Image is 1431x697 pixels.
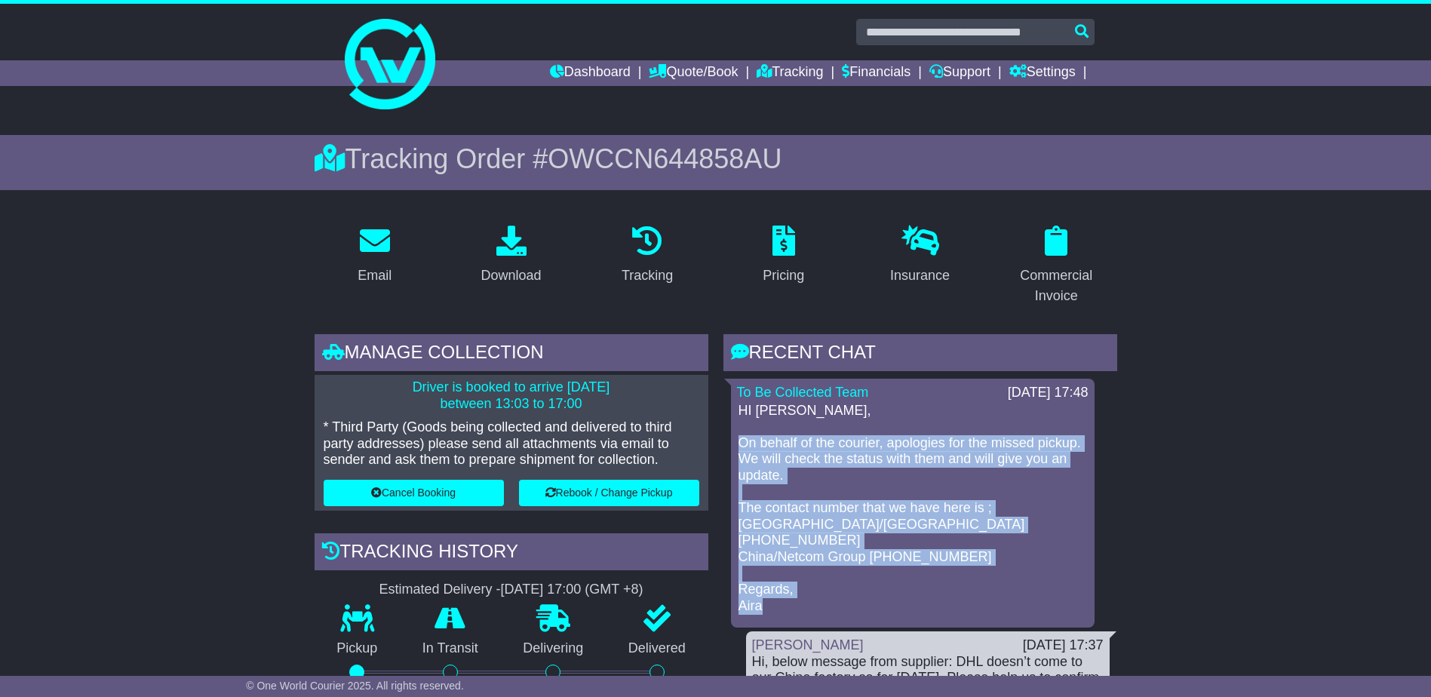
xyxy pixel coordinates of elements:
a: Download [471,220,551,291]
div: Commercial Invoice [1006,266,1107,306]
div: RECENT CHAT [723,334,1117,375]
div: [DATE] 17:37 [1023,637,1104,654]
a: [PERSON_NAME] [752,637,864,652]
div: Tracking [622,266,673,286]
a: Support [929,60,990,86]
a: Dashboard [550,60,631,86]
div: Pricing [763,266,804,286]
a: Insurance [880,220,960,291]
div: Email [358,266,392,286]
div: Manage collection [315,334,708,375]
div: Insurance [890,266,950,286]
div: Tracking history [315,533,708,574]
a: Email [348,220,401,291]
a: Pricing [753,220,814,291]
a: Settings [1009,60,1076,86]
p: Delivering [501,640,606,657]
p: Pickup [315,640,401,657]
div: [DATE] 17:48 [1008,385,1089,401]
a: Tracking [757,60,823,86]
div: Tracking Order # [315,143,1117,175]
span: © One World Courier 2025. All rights reserved. [246,680,464,692]
a: Financials [842,60,910,86]
p: Driver is booked to arrive [DATE] between 13:03 to 17:00 [324,379,699,412]
button: Rebook / Change Pickup [519,480,699,506]
div: Estimated Delivery - [315,582,708,598]
p: HI [PERSON_NAME], On behalf of the courier, apologies for the missed pickup. We will check the st... [739,403,1087,615]
a: To Be Collected Team [737,385,869,400]
a: Tracking [612,220,683,291]
p: * Third Party (Goods being collected and delivered to third party addresses) please send all atta... [324,419,699,468]
p: In Transit [400,640,501,657]
a: Quote/Book [649,60,738,86]
div: Download [481,266,541,286]
span: OWCCN644858AU [548,143,782,174]
div: [DATE] 17:00 (GMT +8) [501,582,643,598]
a: Commercial Invoice [996,220,1117,312]
p: Delivered [606,640,708,657]
button: Cancel Booking [324,480,504,506]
